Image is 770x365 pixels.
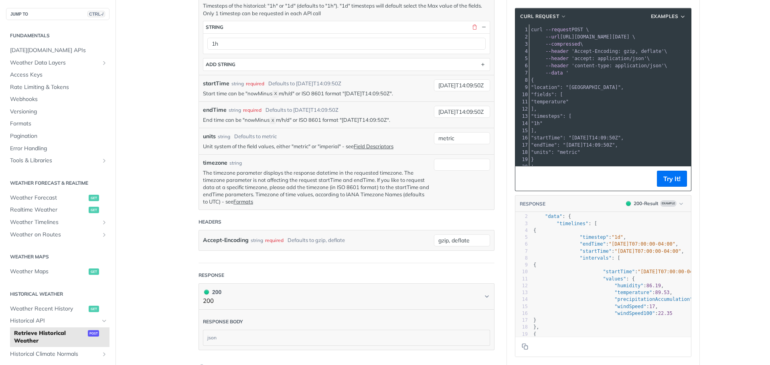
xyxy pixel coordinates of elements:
span: "1h" [531,121,543,126]
a: Versioning [6,106,109,118]
div: string [251,234,263,246]
span: ], [531,128,537,133]
a: Retrieve Historical Weatherpost [10,327,109,347]
span: ' [566,70,569,76]
div: 200 [203,288,221,296]
button: Show subpages for Historical Climate Normals [101,351,107,357]
div: string [229,107,241,114]
span: --compressed [545,41,580,47]
span: Weather on Routes [10,231,99,239]
label: units [203,132,216,141]
div: Defaults to gzip, deflate [288,234,345,246]
span: : [ [533,221,597,226]
span: "startTime" [603,269,634,274]
span: [URL][DOMAIN_NAME][DATE] \ [531,34,635,40]
div: 7 [515,248,528,255]
div: 6 [515,62,529,69]
button: 200200-ResultExample [622,200,687,208]
button: 200 200200 [203,288,490,306]
p: End time can be "nowMinus m/h/d" or ISO 8601 format "[DATE]T14:09:50Z". [203,116,430,124]
a: Historical APIHide subpages for Historical API [6,315,109,327]
div: 13 [515,113,529,120]
span: "timesteps": [ [531,113,571,119]
span: \ [531,41,583,47]
div: string [218,133,230,140]
div: 2 [515,213,528,220]
button: Examples [648,12,689,20]
span: 'accept: application/json' [571,56,647,61]
span: get [89,207,99,213]
label: startTime [203,79,229,88]
span: post [88,330,99,337]
span: "1d" [612,234,623,240]
div: 11 [515,276,528,282]
div: Defaults to [DATE]T14:09:50Z [265,106,338,114]
span: 'content-type: application/json' [571,63,664,69]
span: ], [531,106,537,112]
h2: Historical Weather [6,290,109,298]
div: 11 [515,98,529,105]
span: get [89,306,99,312]
span: : , [533,234,626,240]
span: 22.35 [658,311,673,316]
label: Accept-Encoding [203,234,249,246]
div: ADD string [206,61,235,67]
div: 17 [515,141,529,149]
a: Access Keys [6,69,109,81]
div: Response body [203,318,243,325]
div: 17 [515,317,528,324]
span: : [533,311,673,316]
button: Delete [471,24,478,31]
div: 9 [515,84,529,91]
span: "[DATE]T07:00:00-04:00" [614,248,681,254]
span: : , [533,248,684,254]
button: ADD string [203,58,490,71]
a: Rate Limiting & Tokens [6,81,109,93]
button: Show subpages for Tools & Libraries [101,157,107,164]
div: 200 - Result [634,200,659,207]
div: 6 [515,241,528,248]
span: "endTime": "[DATE]T14:09:50Z", [531,142,618,148]
div: 13 [515,289,528,296]
span: "startTime" [580,248,612,254]
span: { [533,228,536,233]
div: 2 [515,33,529,40]
span: "humidity" [614,283,643,288]
span: Formats [10,120,107,128]
span: "fields": [ [531,92,563,97]
span: Access Keys [10,71,107,79]
div: json [203,330,490,345]
span: \ [531,48,667,54]
button: string [203,21,490,33]
span: 200 [626,201,631,206]
span: Rate Limiting & Tokens [10,83,107,91]
span: ' [531,164,534,169]
div: 1 [515,26,529,33]
div: 5 [515,234,528,241]
div: string [231,80,244,87]
p: Timesteps of the historical: "1h" or "1d" (defaults to "1h"). "1d" timesteps will default select ... [203,2,490,16]
a: Weather on RoutesShow subpages for Weather on Routes [6,229,109,241]
span: "timestep" [580,234,609,240]
a: Pagination [6,130,109,142]
span: Historical Climate Normals [10,350,99,358]
div: 4 [515,48,529,55]
button: cURL Request [517,12,569,20]
p: Unit system of the field values, either "metric" or "imperial" - see [203,143,430,150]
span: }, [533,324,539,330]
div: 20 [515,163,529,170]
span: --header [545,63,569,69]
h2: Fundamentals [6,32,109,39]
span: { [533,262,536,268]
span: { [533,331,536,337]
a: Formats [233,198,253,205]
span: Weather Timelines [10,218,99,226]
div: 18 [515,149,529,156]
span: Weather Forecast [10,194,87,202]
span: --url [545,34,560,40]
span: : { [533,214,571,219]
span: 200 [204,290,209,294]
span: : , [533,304,658,309]
div: 10 [515,91,529,98]
span: : , [533,241,678,247]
